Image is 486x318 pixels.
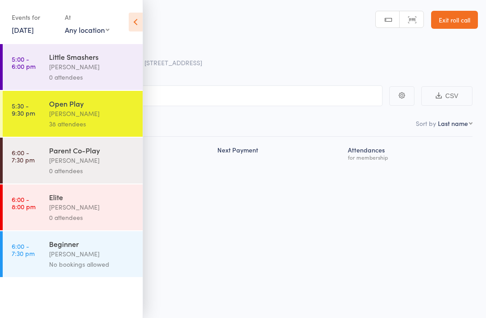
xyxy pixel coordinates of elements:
[13,85,382,106] input: Search by name
[431,11,478,29] a: Exit roll call
[12,55,36,70] time: 5:00 - 6:00 pm
[12,196,36,210] time: 6:00 - 8:00 pm
[49,145,135,155] div: Parent Co-Play
[12,242,35,257] time: 6:00 - 7:30 pm
[3,231,143,277] a: 6:00 -7:30 pmBeginner[PERSON_NAME]No bookings allowed
[49,192,135,202] div: Elite
[3,44,143,90] a: 5:00 -6:00 pmLittle Smashers[PERSON_NAME]0 attendees
[3,184,143,230] a: 6:00 -8:00 pmElite[PERSON_NAME]0 attendees
[94,141,214,165] div: Membership
[214,141,344,165] div: Next Payment
[344,141,472,165] div: Atten­dances
[421,86,472,106] button: CSV
[49,239,135,249] div: Beginner
[49,62,135,72] div: [PERSON_NAME]
[65,10,109,25] div: At
[49,166,135,176] div: 0 attendees
[12,149,35,163] time: 6:00 - 7:30 pm
[49,249,135,259] div: [PERSON_NAME]
[12,102,35,116] time: 5:30 - 9:30 pm
[49,155,135,166] div: [PERSON_NAME]
[49,212,135,223] div: 0 attendees
[49,99,135,108] div: Open Play
[65,25,109,35] div: Any location
[144,58,202,67] span: [STREET_ADDRESS]
[49,72,135,82] div: 0 attendees
[348,154,469,160] div: for membership
[438,119,468,128] div: Last name
[49,52,135,62] div: Little Smashers
[49,202,135,212] div: [PERSON_NAME]
[12,25,34,35] a: [DATE]
[12,10,56,25] div: Events for
[49,119,135,129] div: 38 attendees
[416,119,436,128] label: Sort by
[49,108,135,119] div: [PERSON_NAME]
[3,138,143,184] a: 6:00 -7:30 pmParent Co-Play[PERSON_NAME]0 attendees
[3,91,143,137] a: 5:30 -9:30 pmOpen Play[PERSON_NAME]38 attendees
[49,259,135,269] div: No bookings allowed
